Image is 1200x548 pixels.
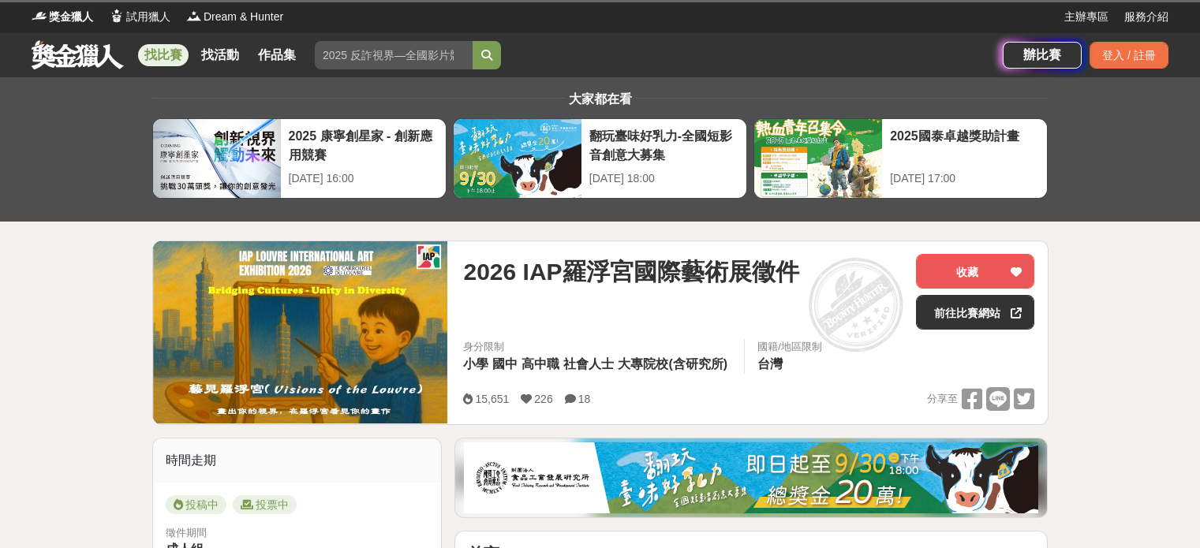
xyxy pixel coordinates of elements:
a: 找比賽 [138,44,189,66]
span: 小學 [463,357,488,371]
a: 主辦專區 [1064,9,1108,25]
img: Cover Image [153,241,448,423]
div: [DATE] 16:00 [289,170,438,187]
span: 投稿中 [166,495,226,514]
a: 2025 康寧創星家 - 創新應用競賽[DATE] 16:00 [152,118,447,199]
div: 翻玩臺味好乳力-全國短影音創意大募集 [589,127,738,162]
img: Logo [109,8,125,24]
div: 時間走期 [153,438,442,483]
div: 身分限制 [463,339,731,355]
button: 收藏 [916,254,1034,289]
a: 翻玩臺味好乳力-全國短影音創意大募集[DATE] 18:00 [453,118,747,199]
span: 國中 [492,357,518,371]
a: Logo獎金獵人 [32,9,93,25]
div: 2025國泰卓越獎助計畫 [890,127,1039,162]
input: 2025 反詐視界—全國影片競賽 [315,41,473,69]
div: 登入 / 註冊 [1090,42,1168,69]
a: LogoDream & Hunter [186,9,283,25]
div: 國籍/地區限制 [757,339,822,355]
span: 分享至 [927,387,958,411]
span: 高中職 [521,357,559,371]
a: Logo試用獵人 [109,9,170,25]
span: 台灣 [757,357,783,371]
span: Dream & Hunter [204,9,283,25]
span: 獎金獵人 [49,9,93,25]
span: 社會人士 [563,357,614,371]
img: Logo [186,8,202,24]
a: 2025國泰卓越獎助計畫[DATE] 17:00 [753,118,1048,199]
span: 18 [578,393,591,405]
span: 徵件期間 [166,527,207,539]
div: [DATE] 17:00 [890,170,1039,187]
div: [DATE] 18:00 [589,170,738,187]
a: 辦比賽 [1003,42,1082,69]
span: 226 [534,393,552,405]
span: 投票中 [233,495,297,514]
a: 找活動 [195,44,245,66]
span: 試用獵人 [126,9,170,25]
div: 2025 康寧創星家 - 創新應用競賽 [289,127,438,162]
a: 作品集 [252,44,302,66]
img: Logo [32,8,47,24]
span: 大專院校(含研究所) [618,357,727,371]
img: 1c81a89c-c1b3-4fd6-9c6e-7d29d79abef5.jpg [464,442,1038,513]
a: 前往比賽網站 [916,295,1034,330]
a: 服務介紹 [1124,9,1168,25]
span: 2026 IAP羅浮宮國際藝術展徵件 [463,254,798,289]
span: 大家都在看 [565,92,636,106]
span: 15,651 [475,393,509,405]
